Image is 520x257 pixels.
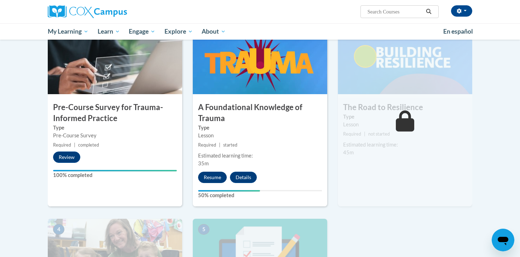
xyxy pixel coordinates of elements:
[198,224,209,235] span: 5
[129,27,155,36] span: Engage
[492,229,514,251] iframe: Button to launch messaging window
[53,142,71,148] span: Required
[367,7,423,16] input: Search Courses
[198,190,260,192] div: Your progress
[48,102,182,124] h3: Pre-Course Survey for Trauma-Informed Practice
[451,5,472,17] button: Account Settings
[53,171,177,179] label: 100% completed
[74,142,75,148] span: |
[160,23,197,40] a: Explore
[198,160,209,166] span: 35m
[48,27,88,36] span: My Learning
[364,131,365,137] span: |
[124,23,160,40] a: Engage
[43,23,93,40] a: My Learning
[343,149,354,155] span: 45m
[37,23,483,40] div: Main menu
[338,102,472,113] h3: The Road to Resilience
[193,23,327,94] img: Course Image
[48,5,127,18] img: Cox Campus
[338,23,472,94] img: Course Image
[343,141,467,149] div: Estimated learning time:
[193,102,327,124] h3: A Foundational Knowledge of Trauma
[230,172,257,183] button: Details
[198,124,322,132] label: Type
[423,7,434,16] button: Search
[198,142,216,148] span: Required
[93,23,125,40] a: Learn
[223,142,237,148] span: started
[198,152,322,160] div: Estimated learning time:
[219,142,220,148] span: |
[53,132,177,139] div: Pre-Course Survey
[343,121,467,128] div: Lesson
[202,27,226,36] span: About
[53,152,80,163] button: Review
[53,124,177,132] label: Type
[439,24,478,39] a: En español
[53,224,64,235] span: 4
[343,113,467,121] label: Type
[443,28,473,35] span: En español
[198,172,227,183] button: Resume
[197,23,231,40] a: About
[198,132,322,139] div: Lesson
[48,5,182,18] a: Cox Campus
[198,192,322,199] label: 50% completed
[164,27,193,36] span: Explore
[343,131,361,137] span: Required
[98,27,120,36] span: Learn
[48,23,182,94] img: Course Image
[78,142,99,148] span: completed
[53,170,177,171] div: Your progress
[368,131,390,137] span: not started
